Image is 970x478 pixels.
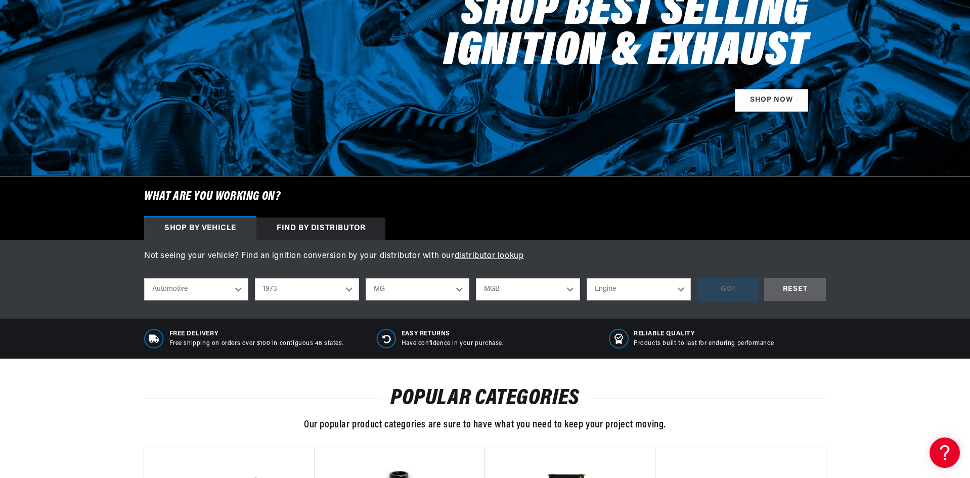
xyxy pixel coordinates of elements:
[587,278,691,300] select: Engine
[366,278,470,300] select: Make
[455,252,524,260] a: distributor lookup
[304,420,666,430] span: Our popular product categories are sure to have what you need to keep your project moving.
[735,89,808,112] a: SHOP NOW
[144,278,248,300] select: Ride Type
[169,339,344,348] p: Free shipping on orders over $100 in contiguous 48 states.
[634,339,774,348] p: Products built to last for enduring performance
[476,278,580,300] select: Model
[169,330,344,338] span: Free Delivery
[144,218,256,240] div: Shop by vehicle
[144,250,826,263] p: Not seeing your vehicle? Find an ignition conversion by your distributor with our
[144,389,826,408] h2: POPULAR CATEGORIES
[256,218,385,240] div: Find by Distributor
[402,339,504,348] p: Have confidence in your purchase.
[634,330,774,338] span: RELIABLE QUALITY
[764,278,826,301] div: RESET
[402,330,504,338] span: Easy Returns
[255,278,359,300] select: Year
[119,177,851,217] h6: What are you working on?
